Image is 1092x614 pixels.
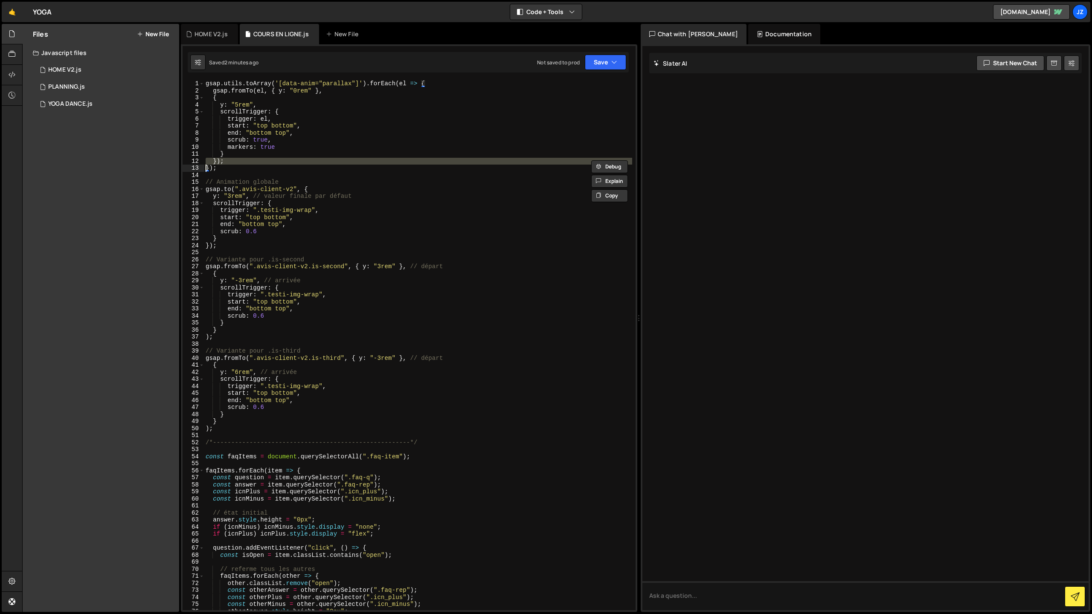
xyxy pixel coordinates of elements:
div: 68 [183,552,204,559]
div: 16 [183,186,204,193]
a: JZ [1072,4,1088,20]
button: Debug [591,160,628,173]
div: 4 [183,101,204,109]
div: 29 [183,277,204,284]
div: 28 [183,270,204,278]
div: 55 [183,460,204,467]
div: 21 [183,221,204,228]
div: 44 [183,383,204,390]
div: 34 [183,313,204,320]
button: Code + Tools [510,4,582,20]
h2: Files [33,29,48,39]
div: New File [326,30,362,38]
a: [DOMAIN_NAME] [993,4,1070,20]
div: 62 [183,510,204,517]
div: 72 [183,580,204,587]
div: 59 [183,488,204,495]
div: 46 [183,397,204,404]
button: Explain [591,175,628,188]
div: 12 [183,158,204,165]
div: 48 [183,411,204,418]
div: HOME V2.js [48,66,81,74]
div: 38 [183,341,204,348]
div: 36 [183,327,204,334]
div: Documentation [748,24,820,44]
div: 47 [183,404,204,411]
div: 58 [183,481,204,489]
div: 32 [183,298,204,306]
div: HOME V2.js [195,30,228,38]
div: 75 [183,601,204,608]
div: 20 [183,214,204,221]
div: 18 [183,200,204,207]
div: 42 [183,369,204,376]
div: 50 [183,425,204,432]
div: 6 [183,116,204,123]
div: 11 [183,151,204,158]
div: 24 [183,242,204,249]
div: 27 [183,263,204,270]
div: 60 [183,495,204,503]
div: 2 minutes ago [224,59,258,66]
div: 40 [183,355,204,362]
div: 31 [183,291,204,298]
div: COURS EN LIGNE.js [253,30,309,38]
div: 19 [183,207,204,214]
div: 10 [183,144,204,151]
div: 1 [183,80,204,87]
div: YOGA DANCE.js [48,100,93,108]
div: 53 [183,446,204,453]
div: 66 [183,538,204,545]
div: 14442/37210.js [33,61,179,78]
div: 56 [183,467,204,475]
div: 73 [183,587,204,594]
div: 74 [183,594,204,601]
div: 37 [183,333,204,341]
div: 63 [183,516,204,524]
div: 7 [183,122,204,130]
div: YOGA [33,7,52,17]
div: 69 [183,559,204,566]
div: 26 [183,256,204,264]
div: 14 [183,172,204,179]
div: 61 [183,502,204,510]
div: 51 [183,432,204,439]
button: New File [137,31,169,38]
div: 41 [183,362,204,369]
div: 25 [183,249,204,256]
div: 45 [183,390,204,397]
a: 🤙 [2,2,23,22]
div: 14442/38077.js [33,96,179,113]
div: 35 [183,319,204,327]
div: 65 [183,530,204,538]
div: Javascript files [23,44,179,61]
div: 67 [183,544,204,552]
div: 52 [183,439,204,446]
div: 8 [183,130,204,137]
div: Saved [209,59,258,66]
div: Not saved to prod [537,59,580,66]
div: 71 [183,573,204,580]
div: 43 [183,376,204,383]
div: 54 [183,453,204,460]
div: 70 [183,566,204,573]
div: 9 [183,136,204,144]
div: 5 [183,108,204,116]
div: 33 [183,305,204,313]
button: Start new chat [976,55,1044,71]
div: 17 [183,193,204,200]
div: 64 [183,524,204,531]
h2: Slater AI [653,59,688,67]
div: 39 [183,348,204,355]
div: PLANNING.js [48,83,85,91]
div: 13 [183,165,204,172]
div: Chat with [PERSON_NAME] [641,24,746,44]
div: 57 [183,474,204,481]
div: 30 [183,284,204,292]
div: 14442/38086.js [33,78,179,96]
div: 23 [183,235,204,242]
button: Save [585,55,626,70]
div: 3 [183,94,204,101]
button: Copy [591,189,628,202]
div: 15 [183,179,204,186]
